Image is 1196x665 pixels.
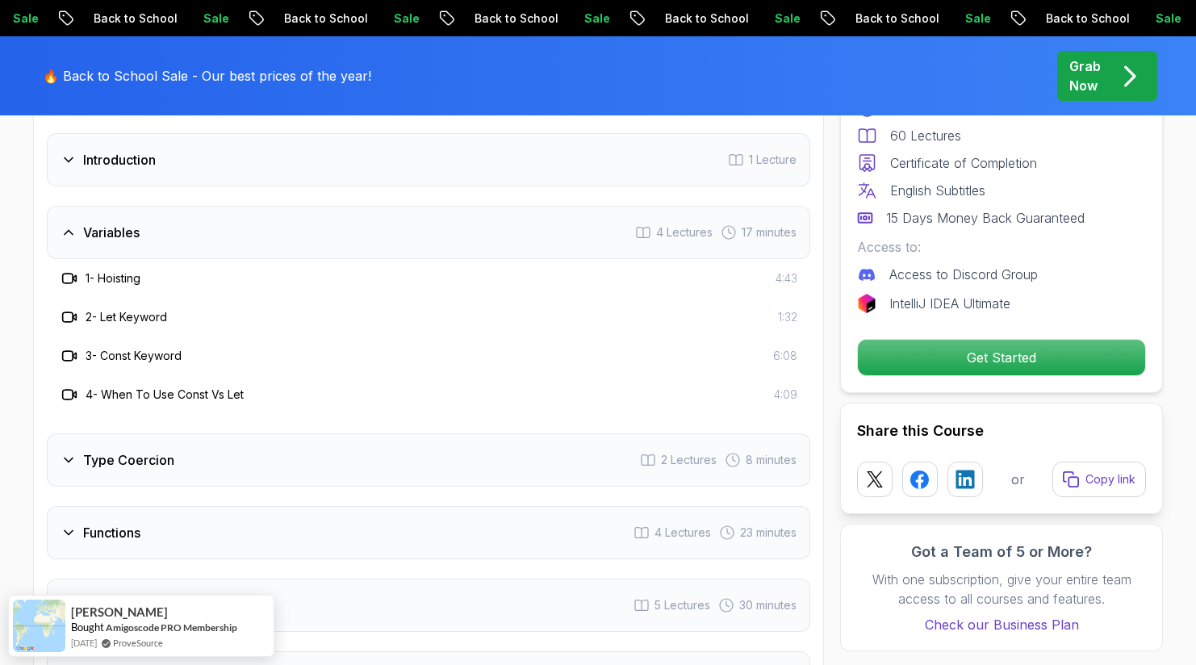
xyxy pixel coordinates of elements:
span: 5 Lectures [654,597,710,613]
span: 2 Lectures [661,452,717,468]
button: Copy link [1052,462,1146,497]
p: Copy link [1085,471,1135,487]
a: ProveSource [113,636,163,650]
h3: 1 - Hoisting [86,270,140,286]
p: Sale [190,10,241,27]
p: or [1011,470,1025,489]
p: With one subscription, give your entire team access to all courses and features. [857,570,1146,609]
p: Grab Now [1069,56,1101,95]
h2: Share this Course [857,420,1146,442]
p: 🔥 Back to School Sale - Our best prices of the year! [43,66,371,86]
h3: Type Coercion [83,450,174,470]
p: Sale [761,10,813,27]
span: 1 Lecture [749,152,797,168]
span: [PERSON_NAME] [71,605,168,619]
span: [DATE] [71,636,97,650]
span: 6:08 [773,348,797,364]
p: 60 Lectures [890,126,961,145]
h3: Introduction [83,150,156,169]
button: Objects5 Lectures 30 minutes [47,579,810,632]
span: 4 Lectures [656,224,713,240]
button: Type Coercion2 Lectures 8 minutes [47,433,810,487]
p: Certificate of Completion [890,153,1037,173]
button: Introduction1 Lecture [47,133,810,186]
p: Back to School [842,10,951,27]
p: Back to School [80,10,190,27]
p: 15 Days Money Back Guaranteed [886,208,1085,228]
p: Sale [951,10,1003,27]
p: Get Started [858,340,1145,375]
span: 30 minutes [739,597,797,613]
p: Access to Discord Group [889,265,1038,284]
h3: Functions [83,523,140,542]
span: 8 minutes [746,452,797,468]
h3: Got a Team of 5 or More? [857,541,1146,563]
button: Variables4 Lectures 17 minutes [47,206,810,259]
p: Sale [1142,10,1194,27]
h3: 2 - Let Keyword [86,309,167,325]
span: 17 minutes [742,224,797,240]
span: 23 minutes [740,525,797,541]
button: Get Started [857,339,1146,376]
span: 4 Lectures [654,525,711,541]
a: Check our Business Plan [857,615,1146,634]
span: Bought [71,621,104,634]
p: Back to School [461,10,571,27]
p: Sale [380,10,432,27]
p: Access to: [857,237,1146,257]
span: 4:09 [774,387,797,403]
h3: Variables [83,223,140,242]
p: IntelliJ IDEA Ultimate [889,294,1010,313]
h3: 3 - Const Keyword [86,348,182,364]
p: Sale [571,10,622,27]
span: 4:43 [776,270,797,286]
button: Functions4 Lectures 23 minutes [47,506,810,559]
h3: 4 - When To Use Const Vs Let [86,387,244,403]
p: Back to School [270,10,380,27]
img: jetbrains logo [857,294,876,313]
p: Back to School [651,10,761,27]
p: English Subtitles [890,181,985,200]
img: provesource social proof notification image [13,600,65,652]
a: Amigoscode PRO Membership [106,621,237,634]
span: 1:32 [778,309,797,325]
p: Back to School [1032,10,1142,27]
